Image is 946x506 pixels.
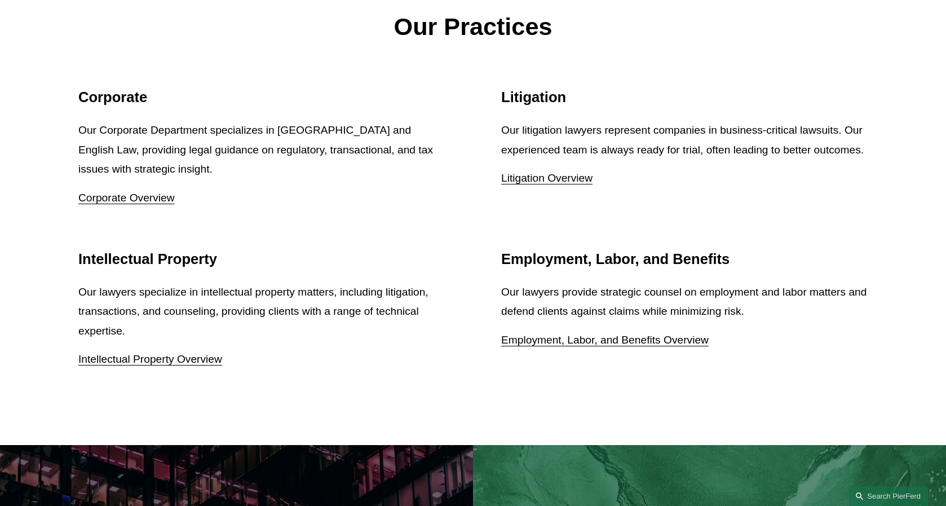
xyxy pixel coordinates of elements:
[501,283,868,322] p: Our lawyers provide strategic counsel on employment and labor matters and defend clients against ...
[501,121,868,160] p: Our litigation lawyers represent companies in business-critical lawsuits. Our experienced team is...
[849,486,928,506] a: Search this site
[78,89,445,106] h2: Corporate
[78,353,222,365] a: Intellectual Property Overview
[501,89,868,106] h2: Litigation
[78,121,445,179] p: Our Corporate Department specializes in [GEOGRAPHIC_DATA] and English Law, providing legal guidan...
[501,172,593,184] a: Litigation Overview
[78,250,445,268] h2: Intellectual Property
[78,5,868,49] p: Our Practices
[78,192,175,204] a: Corporate Overview
[501,250,868,268] h2: Employment, Labor, and Benefits
[78,283,445,341] p: Our lawyers specialize in intellectual property matters, including litigation, transactions, and ...
[501,334,709,346] a: Employment, Labor, and Benefits Overview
